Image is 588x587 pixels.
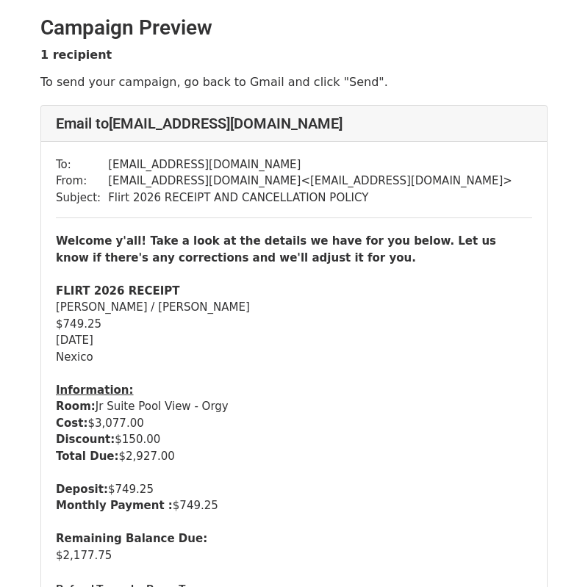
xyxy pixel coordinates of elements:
u: Information: [56,383,134,397]
div: Jr Suite Pool View - Orgy [56,398,532,415]
div: $749.25 [56,481,532,498]
div: $150.00 [56,431,532,448]
strong: Cost: [56,417,87,430]
td: To: [56,156,108,173]
div: [DATE] [56,332,532,349]
div: $2,927.00 [56,448,532,465]
div: $2,177.75 [56,547,532,564]
div: $749.25 [56,497,532,514]
strong: 1 recipient [40,48,112,62]
div: Nexico [56,349,532,366]
strong: Monthly Payment : [56,499,173,512]
strong: FLIRT 2026 RECEIPT [56,284,180,298]
strong: Welcome y'all! Take a look at the details we have for you below. Let us know if there's any corre... [56,234,496,264]
strong: Discount: [56,433,115,446]
strong: Room: [56,400,96,413]
td: [EMAIL_ADDRESS][DOMAIN_NAME] < [EMAIL_ADDRESS][DOMAIN_NAME] > [108,173,512,190]
h4: Email to [EMAIL_ADDRESS][DOMAIN_NAME] [56,115,532,132]
h2: Campaign Preview [40,15,548,40]
div: [PERSON_NAME] / [PERSON_NAME] [56,299,532,316]
td: Subject: [56,190,108,206]
strong: Total Due: [56,450,119,463]
strong: Deposit: [56,483,108,496]
td: [EMAIL_ADDRESS][DOMAIN_NAME] [108,156,512,173]
strong: Remaining Balance Due: [56,532,207,545]
div: $3,077.00 [56,415,532,432]
div: $749.25 [56,316,532,333]
p: To send your campaign, go back to Gmail and click "Send". [40,74,548,90]
td: From: [56,173,108,190]
td: Flirt 2026 RECEIPT AND CANCELLATION POLICY [108,190,512,206]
